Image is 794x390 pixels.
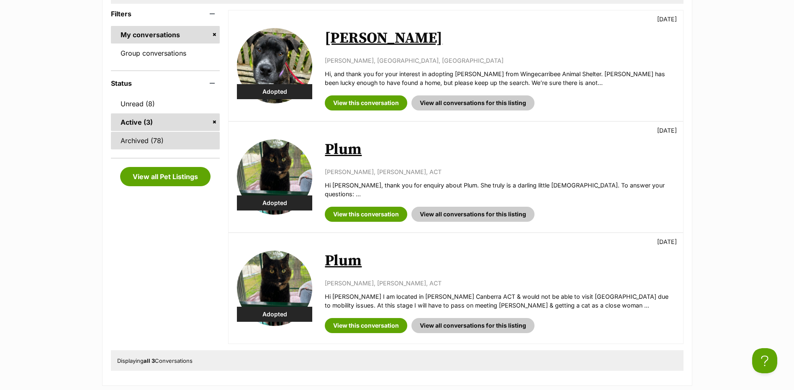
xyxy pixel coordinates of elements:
a: View all conversations for this listing [411,95,534,110]
a: Active (3) [111,113,220,131]
a: My conversations [111,26,220,44]
p: [DATE] [657,126,677,135]
a: Group conversations [111,44,220,62]
header: Status [111,80,220,87]
p: [PERSON_NAME], [GEOGRAPHIC_DATA], [GEOGRAPHIC_DATA] [325,56,674,65]
a: Plum [325,140,362,159]
img: Plum [237,139,312,215]
a: View this conversation [325,207,407,222]
span: Displaying Conversations [117,357,193,364]
a: Plum [325,251,362,270]
p: Hi, and thank you for your interest in adopting [PERSON_NAME] from Wingecarribee Animal Shelter. ... [325,69,674,87]
p: [PERSON_NAME], [PERSON_NAME], ACT [325,167,674,176]
a: View all conversations for this listing [411,207,534,222]
iframe: Help Scout Beacon - Open [752,348,777,373]
strong: all 3 [144,357,155,364]
div: Adopted [237,195,312,210]
img: Plum [237,251,312,326]
p: Hi [PERSON_NAME], thank you for enquiry about Plum. She truly is a darling little [DEMOGRAPHIC_DA... [325,181,674,199]
a: Unread (8) [111,95,220,113]
p: [DATE] [657,237,677,246]
p: [DATE] [657,15,677,23]
a: View all conversations for this listing [411,318,534,333]
img: Millie [237,28,312,103]
p: Hi [PERSON_NAME] I am located in [PERSON_NAME] Canberra ACT & would not be able to visit [GEOGRAP... [325,292,674,310]
a: View all Pet Listings [120,167,211,186]
a: [PERSON_NAME] [325,29,442,48]
a: Archived (78) [111,132,220,149]
header: Filters [111,10,220,18]
div: Adopted [237,84,312,99]
a: View this conversation [325,318,407,333]
div: Adopted [237,307,312,322]
a: View this conversation [325,95,407,110]
p: [PERSON_NAME], [PERSON_NAME], ACT [325,279,674,287]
